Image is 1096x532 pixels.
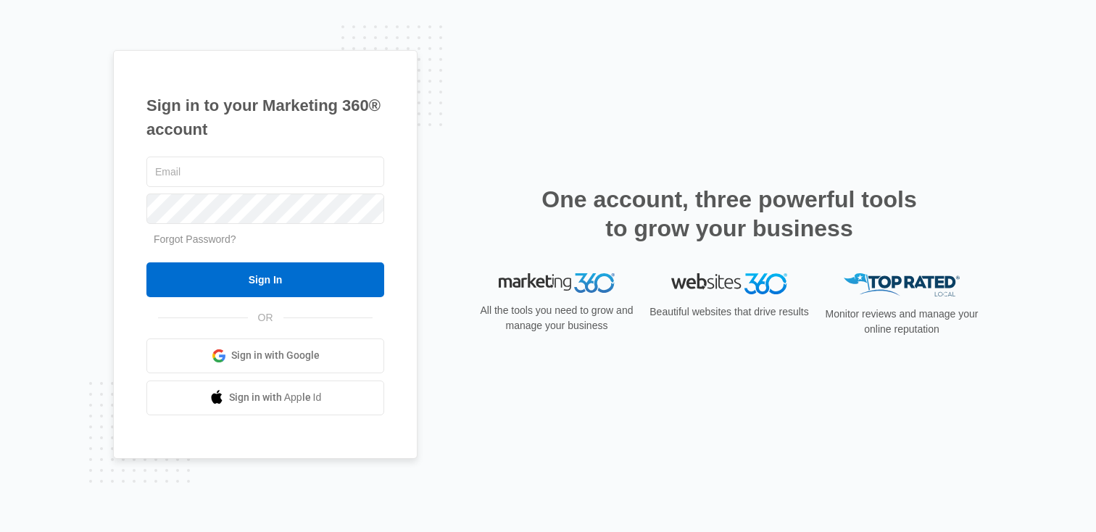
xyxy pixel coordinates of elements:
p: Beautiful websites that drive results [648,304,810,320]
img: Websites 360 [671,273,787,294]
img: Top Rated Local [844,273,960,297]
a: Sign in with Apple Id [146,381,384,415]
a: Forgot Password? [154,233,236,245]
h1: Sign in to your Marketing 360® account [146,93,384,141]
input: Email [146,157,384,187]
p: Monitor reviews and manage your online reputation [821,307,983,337]
span: Sign in with Google [231,348,320,363]
h2: One account, three powerful tools to grow your business [537,185,921,243]
span: Sign in with Apple Id [229,390,322,405]
p: All the tools you need to grow and manage your business [476,303,638,333]
input: Sign In [146,262,384,297]
img: Marketing 360 [499,273,615,294]
span: OR [248,310,283,325]
a: Sign in with Google [146,338,384,373]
